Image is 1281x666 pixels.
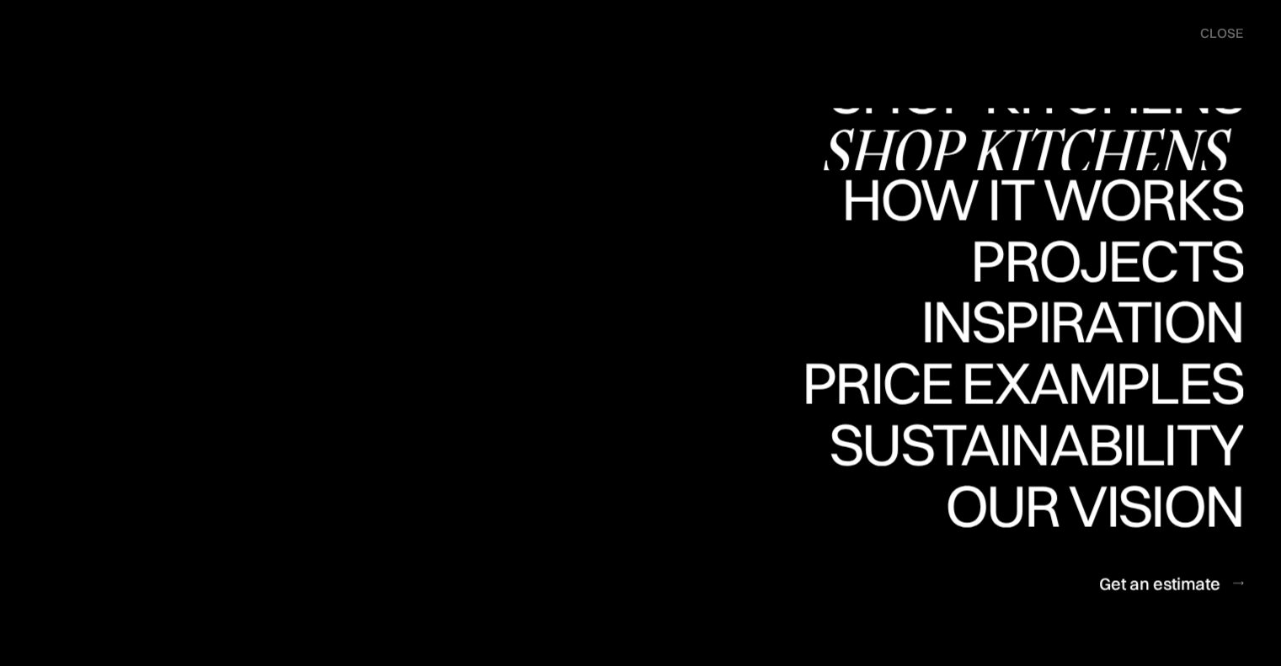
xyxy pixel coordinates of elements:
div: Projects [970,290,1243,349]
a: Price examplesPrice examples [802,354,1243,415]
div: Inspiration [897,292,1243,351]
div: Our vision [931,535,1243,594]
div: close [1200,24,1243,43]
div: Sustainability [814,414,1243,473]
div: Inspiration [897,351,1243,410]
a: ProjectsProjects [970,231,1243,292]
div: Our vision [931,476,1243,535]
div: Price examples [802,354,1243,413]
div: Projects [970,231,1243,290]
div: How it works [837,228,1243,287]
a: InspirationInspiration [897,292,1243,354]
a: Our visionOur vision [931,476,1243,537]
a: Shop KitchensShop Kitchens [819,108,1243,169]
a: Get an estimate [1099,562,1243,604]
div: Sustainability [814,473,1243,532]
div: Price examples [802,413,1243,472]
div: menu [1183,17,1243,51]
div: How it works [837,169,1243,228]
a: SustainabilitySustainability [814,414,1243,476]
div: Shop Kitchens [819,121,1243,180]
a: How it worksHow it works [837,169,1243,231]
div: Get an estimate [1099,572,1220,594]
